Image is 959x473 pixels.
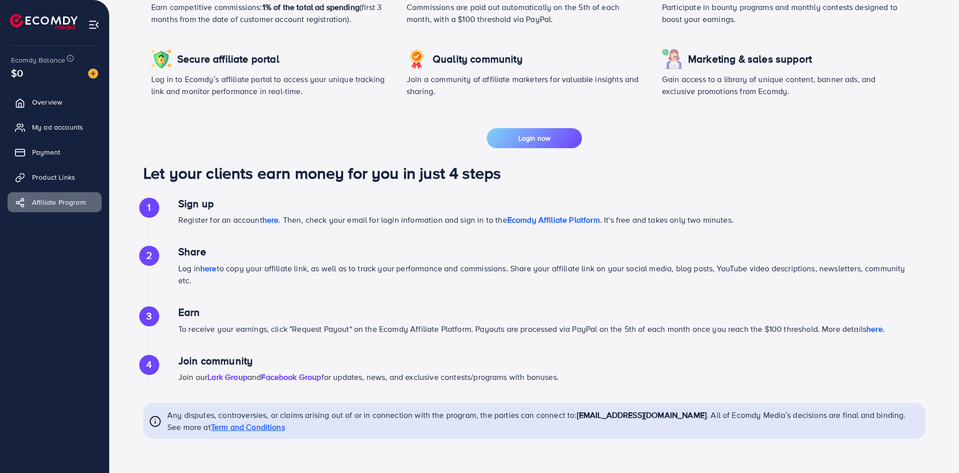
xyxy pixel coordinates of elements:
[8,117,102,137] a: My ad accounts
[178,371,910,383] p: Join our for updates, news, and exclusive contests/programs with bonuses.
[139,355,159,375] div: 4
[407,49,427,69] img: icon revenue share
[178,198,910,210] h4: Sign up
[688,53,812,66] h4: Marketing & sales support
[662,73,901,97] p: Gain access to a library of unique content, banner ads, and exclusive promotions from Ecomdy.
[211,421,285,432] span: Term and Conditions
[151,73,391,97] p: Log in to Ecomdy’s affiliate portal to access your unique tracking link and monitor performance i...
[262,214,279,225] span: here
[32,122,83,132] span: My ad accounts
[407,1,646,25] p: Commissions are paid out automatically on the 5th of each month, with a $100 threshold via PayPal.
[139,198,159,218] div: 1
[11,66,23,80] span: $0
[151,1,391,25] p: Earn competitive commissions: (first 3 months from the date of customer account registration).
[662,1,901,25] p: Participate in bounty programs and monthly contests designed to boost your earnings.
[247,371,261,382] span: and
[11,55,65,65] span: Ecomdy Balance
[407,73,646,97] p: Join a community of affiliate marketers for valuable insights and sharing.
[261,371,321,382] a: Facebook Group
[88,69,98,79] img: image
[8,92,102,112] a: Overview
[32,197,86,207] span: Affiliate Program
[178,246,910,258] h4: Share
[178,214,910,226] p: Register for an account . Then, check your email for login information and sign in to the . It's ...
[200,263,217,274] span: here
[8,167,102,187] a: Product Links
[8,192,102,212] a: Affiliate Program
[178,355,910,367] h4: Join community
[207,371,247,382] a: Lark Group
[662,49,682,69] img: icon revenue share
[178,306,910,319] h4: Earn
[916,428,951,465] iframe: Chat
[10,14,78,30] img: logo
[178,323,910,335] p: To receive your earnings, click "Request Payout" on the Ecomdy Affiliate Platform. Payouts are pr...
[167,409,919,433] p: Any disputes, controversies, or claims arising out of or in connection with the program, the part...
[8,142,102,162] a: Payment
[178,262,910,286] p: Log in to copy your affiliate link, as well as to track your performance and commissions. Share y...
[143,163,925,182] h1: Let your clients earn money for you in just 4 steps
[518,133,550,143] span: Login now
[487,128,582,148] button: Login now
[32,147,60,157] span: Payment
[507,214,600,225] span: Ecomdy Affiliate Platform
[866,323,883,334] span: here
[32,97,62,107] span: Overview
[262,2,360,13] span: 1% of the total ad spending
[151,49,171,69] img: icon revenue share
[88,19,100,31] img: menu
[177,53,279,66] h4: Secure affiliate portal
[433,53,523,66] h4: Quality community
[139,306,159,326] div: 3
[577,409,707,420] span: [EMAIL_ADDRESS][DOMAIN_NAME]
[139,246,159,266] div: 2
[32,172,75,182] span: Product Links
